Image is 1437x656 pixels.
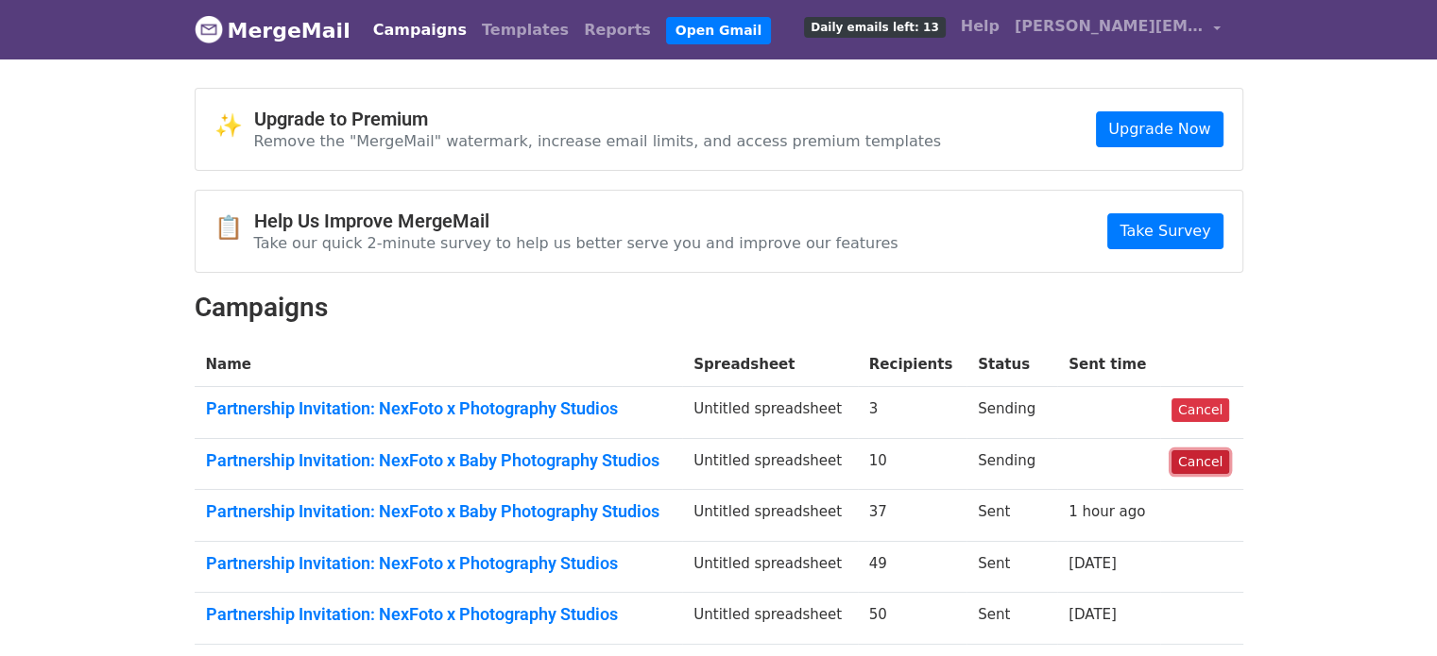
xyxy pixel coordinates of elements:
[1172,398,1229,422] a: Cancel
[682,438,857,490] td: Untitled spreadsheet
[858,343,967,387] th: Recipients
[858,387,967,439] td: 3
[254,131,942,151] p: Remove the "MergeMail" watermark, increase email limits, and access premium templates
[366,11,474,49] a: Campaigns
[858,541,967,593] td: 49
[1172,450,1229,474] a: Cancel
[206,450,672,471] a: Partnership Invitation: NexFoto x Baby Photography Studios
[195,15,223,43] img: MergeMail logo
[254,108,942,130] h4: Upgrade to Premium
[1069,555,1117,572] a: [DATE]
[682,541,857,593] td: Untitled spreadsheet
[206,553,672,574] a: Partnership Invitation: NexFoto x Photography Studios
[214,214,254,242] span: 📋
[1015,15,1204,38] span: [PERSON_NAME][EMAIL_ADDRESS][DOMAIN_NAME]
[1069,503,1145,520] a: 1 hour ago
[1007,8,1228,52] a: [PERSON_NAME][EMAIL_ADDRESS][DOMAIN_NAME]
[195,292,1243,324] h2: Campaigns
[1096,111,1223,147] a: Upgrade Now
[682,387,857,439] td: Untitled spreadsheet
[796,8,952,45] a: Daily emails left: 13
[474,11,576,49] a: Templates
[967,387,1057,439] td: Sending
[858,593,967,645] td: 50
[858,438,967,490] td: 10
[804,17,945,38] span: Daily emails left: 13
[967,593,1057,645] td: Sent
[967,343,1057,387] th: Status
[214,112,254,140] span: ✨
[682,593,857,645] td: Untitled spreadsheet
[682,343,857,387] th: Spreadsheet
[967,541,1057,593] td: Sent
[967,490,1057,542] td: Sent
[195,343,683,387] th: Name
[666,17,771,44] a: Open Gmail
[206,604,672,625] a: Partnership Invitation: NexFoto x Photography Studios
[967,438,1057,490] td: Sending
[195,10,351,50] a: MergeMail
[1343,565,1437,656] iframe: Chat Widget
[206,501,672,522] a: Partnership Invitation: NexFoto x Baby Photography Studios
[682,490,857,542] td: Untitled spreadsheet
[1343,565,1437,656] div: 聊天小组件
[1107,213,1223,249] a: Take Survey
[953,8,1007,45] a: Help
[206,398,672,419] a: Partnership Invitation: NexFoto x Photography Studios
[576,11,659,49] a: Reports
[858,490,967,542] td: 37
[254,210,898,232] h4: Help Us Improve MergeMail
[1069,606,1117,623] a: [DATE]
[1057,343,1160,387] th: Sent time
[254,233,898,253] p: Take our quick 2-minute survey to help us better serve you and improve our features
